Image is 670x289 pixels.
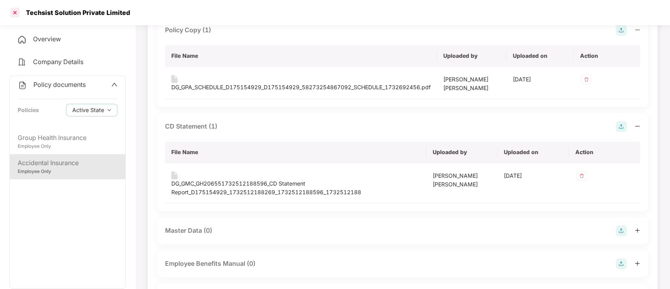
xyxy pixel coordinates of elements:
img: svg+xml;base64,PHN2ZyB4bWxucz0iaHR0cDovL3d3dy53My5vcmcvMjAwMC9zdmciIHdpZHRoPSIyOCIgaGVpZ2h0PSIyOC... [616,25,627,36]
span: up [111,81,117,88]
div: [DATE] [504,171,562,180]
th: Uploaded by [437,45,507,67]
th: Uploaded on [507,45,574,67]
span: Active State [72,106,104,114]
button: Active Statedown [66,104,117,116]
div: Accidental Insurance [18,158,117,168]
div: [PERSON_NAME] [PERSON_NAME] [443,75,500,92]
div: Policy Copy (1) [165,25,211,35]
span: down [107,108,111,112]
img: svg+xml;base64,PHN2ZyB4bWxucz0iaHR0cDovL3d3dy53My5vcmcvMjAwMC9zdmciIHdpZHRoPSIxNiIgaGVpZ2h0PSIyMC... [171,171,178,179]
div: DG_GPA_SCHEDULE_D175154929_D175154929_58273254867092_SCHEDULE_1732692456.pdf [171,83,431,92]
div: Employee Benefits Manual (0) [165,259,255,269]
img: svg+xml;base64,PHN2ZyB4bWxucz0iaHR0cDovL3d3dy53My5vcmcvMjAwMC9zdmciIHdpZHRoPSIyOCIgaGVpZ2h0PSIyOC... [616,121,627,132]
th: File Name [165,45,437,67]
div: Employee Only [18,143,117,150]
th: Uploaded on [497,142,569,163]
span: minus [635,27,640,33]
img: svg+xml;base64,PHN2ZyB4bWxucz0iaHR0cDovL3d3dy53My5vcmcvMjAwMC9zdmciIHdpZHRoPSIyNCIgaGVpZ2h0PSIyNC... [17,57,27,67]
img: svg+xml;base64,PHN2ZyB4bWxucz0iaHR0cDovL3d3dy53My5vcmcvMjAwMC9zdmciIHdpZHRoPSIzMiIgaGVpZ2h0PSIzMi... [580,73,593,86]
div: Employee Only [18,168,117,175]
th: Uploaded by [426,142,497,163]
div: [DATE] [513,75,567,84]
span: Policy documents [33,81,86,88]
div: Policies [18,106,39,114]
span: plus [635,228,640,233]
span: Company Details [33,58,83,66]
div: Master Data (0) [165,226,212,236]
th: Action [569,142,640,163]
img: svg+xml;base64,PHN2ZyB4bWxucz0iaHR0cDovL3d3dy53My5vcmcvMjAwMC9zdmciIHdpZHRoPSIzMiIgaGVpZ2h0PSIzMi... [575,169,588,182]
span: Overview [33,35,61,43]
div: DG_GMC_GH206551732512188596_CD Statement Report_D175154929_1732512188269_1732512188596_1732512188 [171,179,420,197]
th: Action [574,45,640,67]
div: CD Statement (1) [165,121,217,131]
div: [PERSON_NAME] [PERSON_NAME] [433,171,491,189]
img: svg+xml;base64,PHN2ZyB4bWxucz0iaHR0cDovL3d3dy53My5vcmcvMjAwMC9zdmciIHdpZHRoPSIyNCIgaGVpZ2h0PSIyNC... [18,81,27,90]
div: Techsist Solution Private Limited [21,9,130,17]
img: svg+xml;base64,PHN2ZyB4bWxucz0iaHR0cDovL3d3dy53My5vcmcvMjAwMC9zdmciIHdpZHRoPSIyNCIgaGVpZ2h0PSIyNC... [17,35,27,44]
span: plus [635,261,640,266]
th: File Name [165,142,426,163]
img: svg+xml;base64,PHN2ZyB4bWxucz0iaHR0cDovL3d3dy53My5vcmcvMjAwMC9zdmciIHdpZHRoPSIxNiIgaGVpZ2h0PSIyMC... [171,75,178,83]
span: minus [635,123,640,129]
div: Group Health Insurance [18,133,117,143]
img: svg+xml;base64,PHN2ZyB4bWxucz0iaHR0cDovL3d3dy53My5vcmcvMjAwMC9zdmciIHdpZHRoPSIyOCIgaGVpZ2h0PSIyOC... [616,225,627,236]
img: svg+xml;base64,PHN2ZyB4bWxucz0iaHR0cDovL3d3dy53My5vcmcvMjAwMC9zdmciIHdpZHRoPSIyOCIgaGVpZ2h0PSIyOC... [616,258,627,269]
